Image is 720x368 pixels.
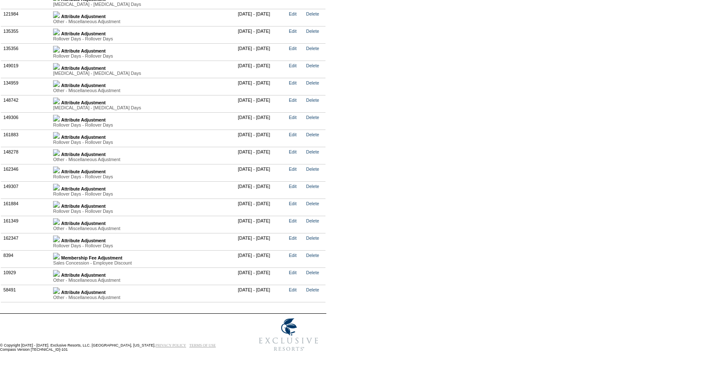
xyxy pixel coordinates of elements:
img: Exclusive Resorts [251,314,326,356]
a: Edit [289,287,296,292]
div: Other - Miscellaneous Adjustment [53,88,233,93]
div: [MEDICAL_DATA] - [MEDICAL_DATA] Days [53,71,233,76]
b: Attribute Adjustment [61,273,106,278]
div: Other - Miscellaneous Adjustment [53,226,233,231]
div: Rollover Days - Rollover Days [53,36,233,41]
b: Attribute Adjustment [61,290,106,295]
a: Edit [289,184,296,189]
div: Rollover Days - Rollover Days [53,191,233,196]
a: Edit [289,46,296,51]
a: Delete [306,184,319,189]
td: 8394 [1,250,51,267]
a: Delete [306,253,319,258]
img: b_plus.gif [53,236,60,242]
td: 10929 [1,267,51,285]
a: Delete [306,115,319,120]
td: 58491 [1,285,51,302]
b: Attribute Adjustment [61,186,106,191]
b: Attribute Adjustment [61,117,106,122]
div: Rollover Days - Rollover Days [53,243,233,248]
td: 148742 [1,95,51,112]
td: 135355 [1,26,51,43]
a: Delete [306,29,319,34]
div: Rollover Days - Rollover Days [53,122,233,127]
td: 149306 [1,112,51,130]
a: Delete [306,236,319,241]
td: [DATE] - [DATE] [236,9,287,26]
img: b_plus.gif [53,98,60,104]
b: Attribute Adjustment [61,221,106,226]
td: 161349 [1,216,51,233]
td: [DATE] - [DATE] [236,147,287,164]
img: b_plus.gif [53,29,60,35]
img: b_plus.gif [53,46,60,53]
b: Attribute Adjustment [61,66,106,71]
b: Attribute Adjustment [61,31,106,36]
td: [DATE] - [DATE] [236,95,287,112]
td: [DATE] - [DATE] [236,26,287,43]
b: Attribute Adjustment [61,83,106,88]
div: Rollover Days - Rollover Days [53,53,233,58]
td: 161884 [1,199,51,216]
td: [DATE] - [DATE] [236,181,287,199]
a: Edit [289,29,296,34]
a: Delete [306,46,319,51]
td: 149307 [1,181,51,199]
a: Delete [306,167,319,172]
a: Edit [289,201,296,206]
a: Delete [306,80,319,85]
b: Attribute Adjustment [61,48,106,53]
a: Edit [289,115,296,120]
a: Delete [306,287,319,292]
td: [DATE] - [DATE] [236,78,287,95]
img: b_plus.gif [53,115,60,122]
b: Attribute Adjustment [61,204,106,209]
div: [MEDICAL_DATA] - [MEDICAL_DATA] Days [53,105,233,110]
a: Edit [289,218,296,223]
img: b_plus.gif [53,132,60,139]
img: b_plus.gif [53,270,60,277]
td: 162346 [1,164,51,181]
td: [DATE] - [DATE] [236,43,287,61]
td: [DATE] - [DATE] [236,216,287,233]
a: Edit [289,270,296,275]
td: [DATE] - [DATE] [236,233,287,250]
td: 135356 [1,43,51,61]
div: Rollover Days - Rollover Days [53,209,233,214]
img: b_plus.gif [53,201,60,208]
img: b_plus.gif [53,80,60,87]
td: [DATE] - [DATE] [236,61,287,78]
a: Delete [306,98,319,103]
td: 121984 [1,9,51,26]
div: Rollover Days - Rollover Days [53,174,233,179]
a: Delete [306,149,319,154]
div: Sales Concession - Employee Discount [53,260,233,265]
div: Other - Miscellaneous Adjustment [53,295,233,300]
a: Delete [306,132,319,137]
a: Delete [306,201,319,206]
b: Attribute Adjustment [61,238,106,243]
b: Attribute Adjustment [61,152,106,157]
a: Edit [289,132,296,137]
td: 162347 [1,233,51,250]
b: Attribute Adjustment [61,169,106,174]
a: Edit [289,98,296,103]
img: b_plus.gif [53,218,60,225]
td: [DATE] - [DATE] [236,130,287,147]
td: 148278 [1,147,51,164]
td: [DATE] - [DATE] [236,112,287,130]
img: b_plus.gif [53,253,60,259]
td: 134959 [1,78,51,95]
img: b_plus.gif [53,184,60,191]
td: [DATE] - [DATE] [236,267,287,285]
a: PRIVACY POLICY [155,343,186,347]
a: Edit [289,236,296,241]
img: b_plus.gif [53,287,60,294]
a: Delete [306,218,319,223]
b: Attribute Adjustment [61,14,106,19]
img: b_plus.gif [53,63,60,70]
td: [DATE] - [DATE] [236,164,287,181]
td: 149019 [1,61,51,78]
div: Other - Miscellaneous Adjustment [53,19,233,24]
b: Attribute Adjustment [61,135,106,140]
